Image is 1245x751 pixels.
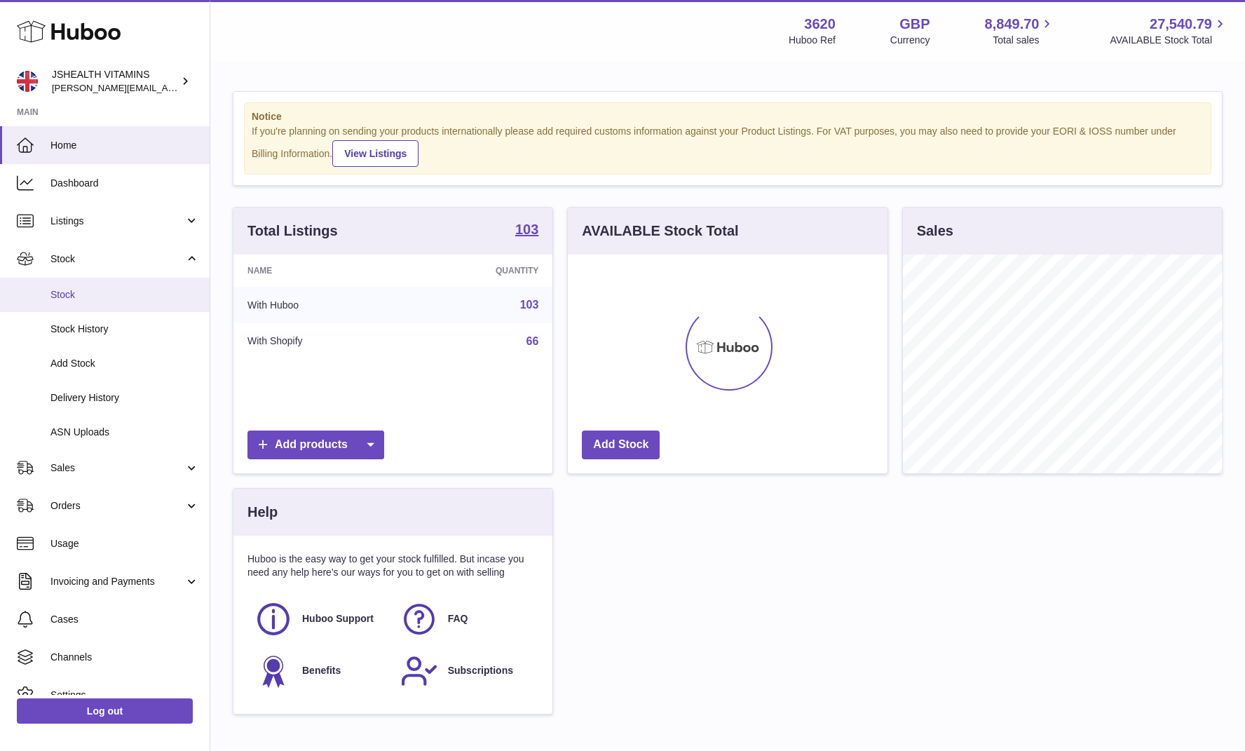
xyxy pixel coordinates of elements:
[252,110,1204,123] strong: Notice
[50,651,199,664] span: Channels
[1110,15,1228,47] a: 27,540.79 AVAILABLE Stock Total
[985,15,1056,47] a: 8,849.70 Total sales
[582,222,738,241] h3: AVAILABLE Stock Total
[50,215,184,228] span: Listings
[917,222,953,241] h3: Sales
[406,255,553,287] th: Quantity
[302,612,374,625] span: Huboo Support
[890,34,930,47] div: Currency
[448,612,468,625] span: FAQ
[1150,15,1212,34] span: 27,540.79
[50,357,199,370] span: Add Stock
[332,140,419,167] a: View Listings
[233,255,406,287] th: Name
[50,575,184,588] span: Invoicing and Payments
[17,698,193,724] a: Log out
[400,600,532,638] a: FAQ
[515,222,538,239] a: 103
[50,499,184,513] span: Orders
[50,391,199,405] span: Delivery History
[804,15,836,34] strong: 3620
[50,177,199,190] span: Dashboard
[789,34,836,47] div: Huboo Ref
[400,652,532,690] a: Subscriptions
[52,68,178,95] div: JSHEALTH VITAMINS
[50,252,184,266] span: Stock
[247,553,538,579] p: Huboo is the easy way to get your stock fulfilled. But incase you need any help here's our ways f...
[52,82,281,93] span: [PERSON_NAME][EMAIL_ADDRESS][DOMAIN_NAME]
[448,664,513,677] span: Subscriptions
[233,323,406,360] td: With Shopify
[899,15,930,34] strong: GBP
[252,125,1204,167] div: If you're planning on sending your products internationally please add required customs informati...
[50,613,199,626] span: Cases
[50,288,199,302] span: Stock
[17,71,38,92] img: francesca@jshealthvitamins.com
[526,335,539,347] a: 66
[515,222,538,236] strong: 103
[582,431,660,459] a: Add Stock
[302,664,341,677] span: Benefits
[50,426,199,439] span: ASN Uploads
[993,34,1055,47] span: Total sales
[50,139,199,152] span: Home
[247,503,278,522] h3: Help
[985,15,1040,34] span: 8,849.70
[50,689,199,702] span: Settings
[50,461,184,475] span: Sales
[247,431,384,459] a: Add products
[254,600,386,638] a: Huboo Support
[254,652,386,690] a: Benefits
[520,299,539,311] a: 103
[247,222,338,241] h3: Total Listings
[233,287,406,323] td: With Huboo
[50,323,199,336] span: Stock History
[1110,34,1228,47] span: AVAILABLE Stock Total
[50,537,199,550] span: Usage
